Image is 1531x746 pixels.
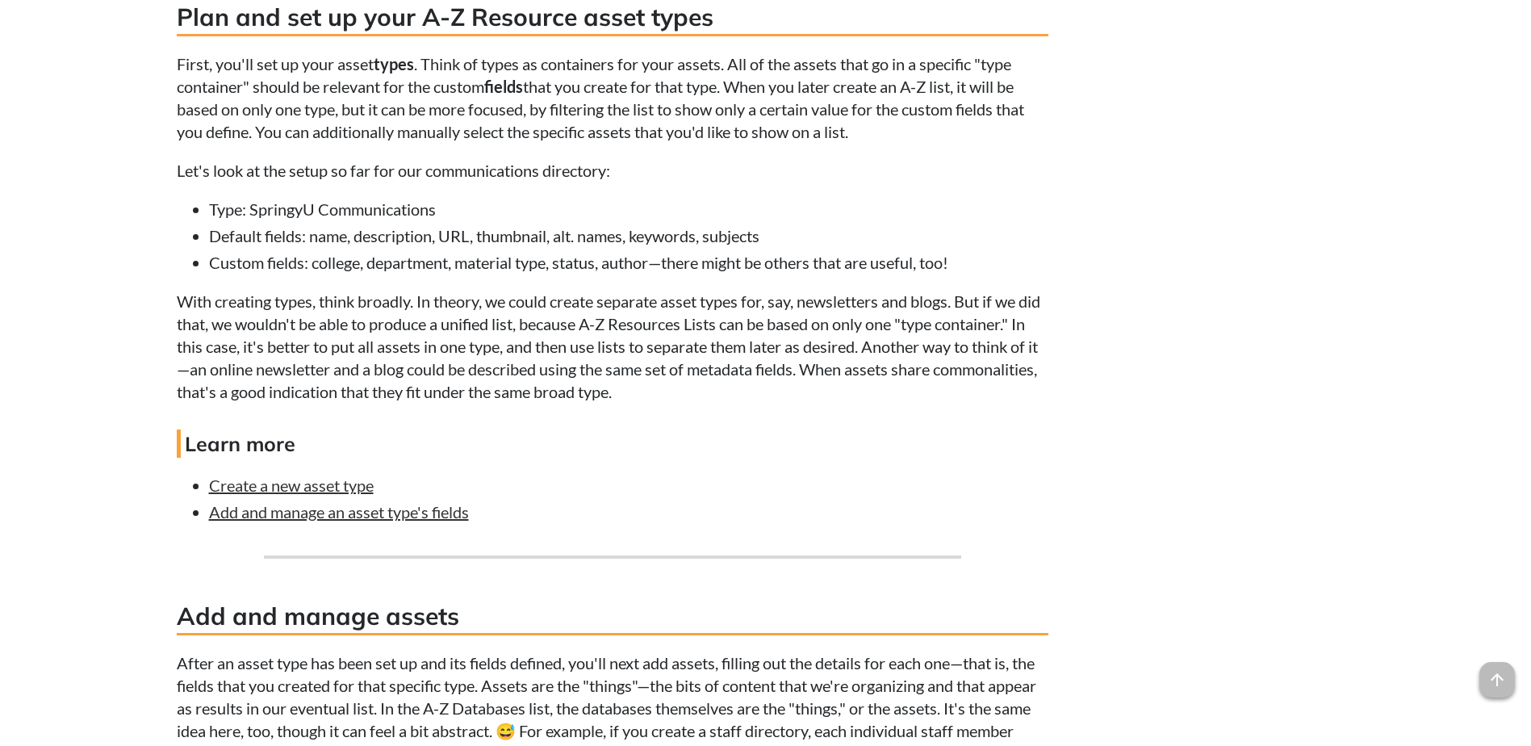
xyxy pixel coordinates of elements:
li: Type: SpringyU Communications [209,198,1048,220]
h4: Learn more [177,430,1048,458]
strong: types [374,54,414,73]
li: Custom fields: college, department, material type, status, author—there might be others that are ... [209,251,1048,274]
a: Add and manage an asset type's fields [209,502,469,522]
li: Default fields: name, description, URL, thumbnail, alt. names, keywords, subjects [209,224,1048,247]
p: With creating types, think broadly. In theory, we could create separate asset types for, say, new... [177,290,1048,403]
strong: fields [484,77,523,96]
h3: Add and manage assets [177,599,1048,635]
a: Create a new asset type [209,476,374,495]
p: Let's look at the setup so far for our communications directory: [177,159,1048,182]
a: arrow_upward [1479,664,1515,683]
span: arrow_upward [1479,662,1515,698]
p: First, you'll set up your asset . Think of types as containers for your assets. All of the assets... [177,52,1048,143]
